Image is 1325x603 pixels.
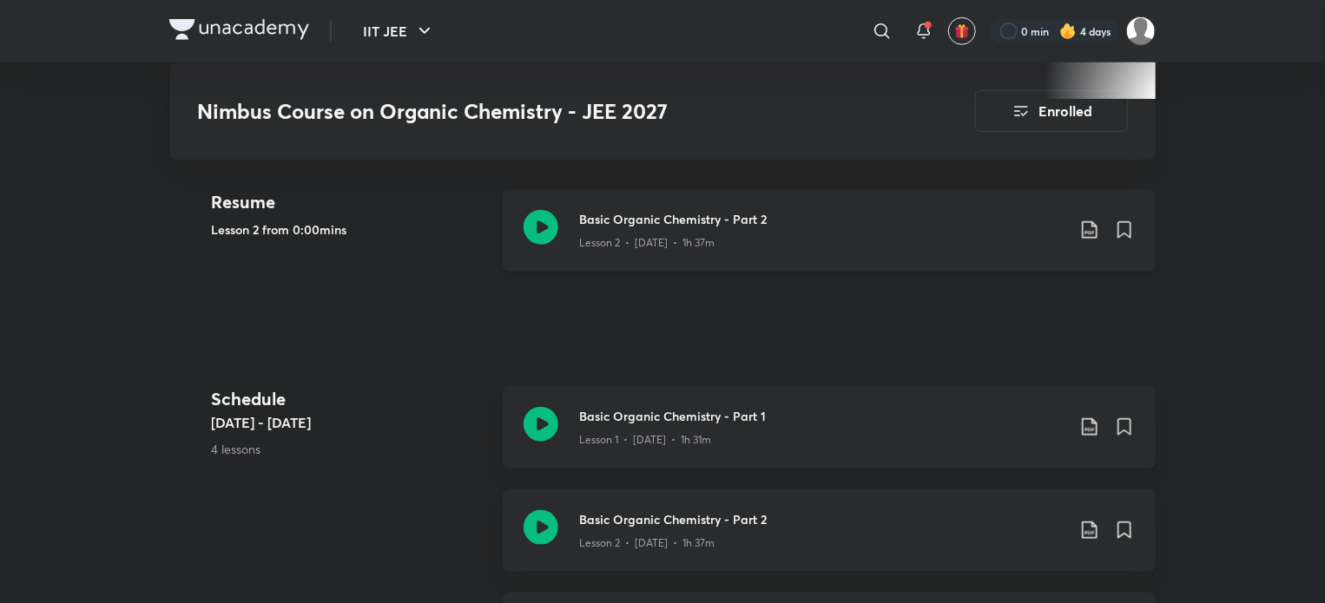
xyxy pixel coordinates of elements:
[579,535,715,551] p: Lesson 2 • [DATE] • 1h 37m
[353,14,445,49] button: IIT JEE
[954,23,970,39] img: avatar
[579,407,1065,425] h3: Basic Organic Chemistry - Part 1
[503,189,1156,292] a: Basic Organic Chemistry - Part 2Lesson 2 • [DATE] • 1h 37m
[975,90,1128,132] button: Enrolled
[579,510,1065,528] h3: Basic Organic Chemistry - Part 2
[503,386,1156,489] a: Basic Organic Chemistry - Part 1Lesson 1 • [DATE] • 1h 31m
[948,17,976,45] button: avatar
[579,235,715,251] p: Lesson 2 • [DATE] • 1h 37m
[503,489,1156,593] a: Basic Organic Chemistry - Part 2Lesson 2 • [DATE] • 1h 37m
[211,412,489,433] h5: [DATE] - [DATE]
[169,19,309,40] img: Company Logo
[211,386,489,412] h4: Schedule
[211,189,489,215] h4: Resume
[1059,23,1077,40] img: streak
[211,220,489,239] h5: Lesson 2 from 0:00mins
[1126,16,1156,46] img: Ritam Pramanik
[579,432,711,448] p: Lesson 1 • [DATE] • 1h 31m
[211,440,489,458] p: 4 lessons
[169,19,309,44] a: Company Logo
[197,99,877,124] h3: Nimbus Course on Organic Chemistry - JEE 2027
[579,210,1065,228] h3: Basic Organic Chemistry - Part 2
